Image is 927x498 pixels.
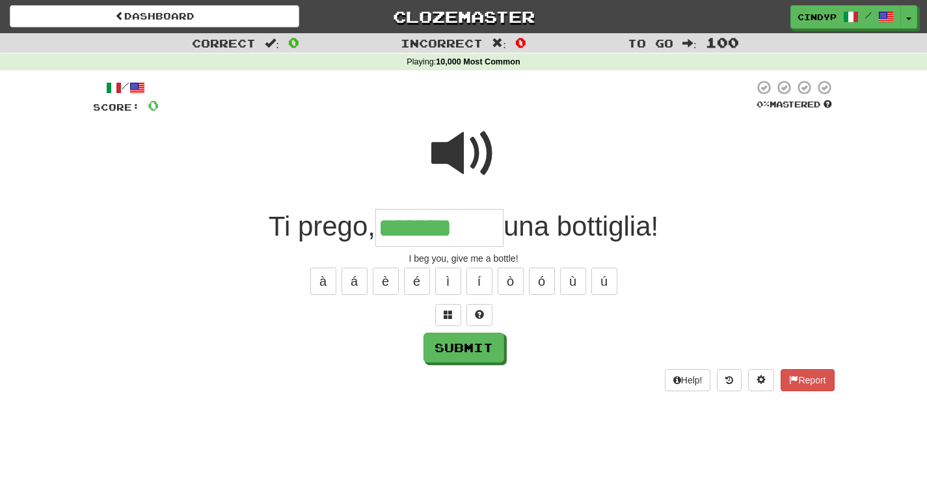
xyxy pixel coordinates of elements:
[754,99,835,111] div: Mastered
[401,36,483,49] span: Incorrect
[706,35,739,50] span: 100
[93,252,835,265] div: I beg you, give me a bottle!
[436,57,520,66] strong: 10,000 Most Common
[310,268,336,295] button: à
[404,268,430,295] button: é
[628,36,673,49] span: To go
[148,97,159,113] span: 0
[466,304,492,326] button: Single letter hint - you only get 1 per sentence and score half the points! alt+h
[865,10,872,20] span: /
[790,5,901,29] a: cindyp /
[717,369,742,391] button: Round history (alt+y)
[423,333,504,363] button: Submit
[504,211,658,242] span: una bottiglia!
[192,36,256,49] span: Correct
[560,268,586,295] button: ù
[492,38,506,49] span: :
[498,268,524,295] button: ò
[288,35,299,50] span: 0
[319,5,608,28] a: Clozemaster
[682,38,697,49] span: :
[591,268,617,295] button: ú
[269,211,375,242] span: Ti prego,
[93,79,159,96] div: /
[435,304,461,326] button: Switch sentence to multiple choice alt+p
[265,38,279,49] span: :
[529,268,555,295] button: ó
[342,268,368,295] button: á
[757,99,770,109] span: 0 %
[515,35,526,50] span: 0
[435,268,461,295] button: ì
[466,268,492,295] button: í
[798,11,837,23] span: cindyp
[373,268,399,295] button: è
[665,369,711,391] button: Help!
[10,5,299,27] a: Dashboard
[93,102,140,113] span: Score:
[781,369,834,391] button: Report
